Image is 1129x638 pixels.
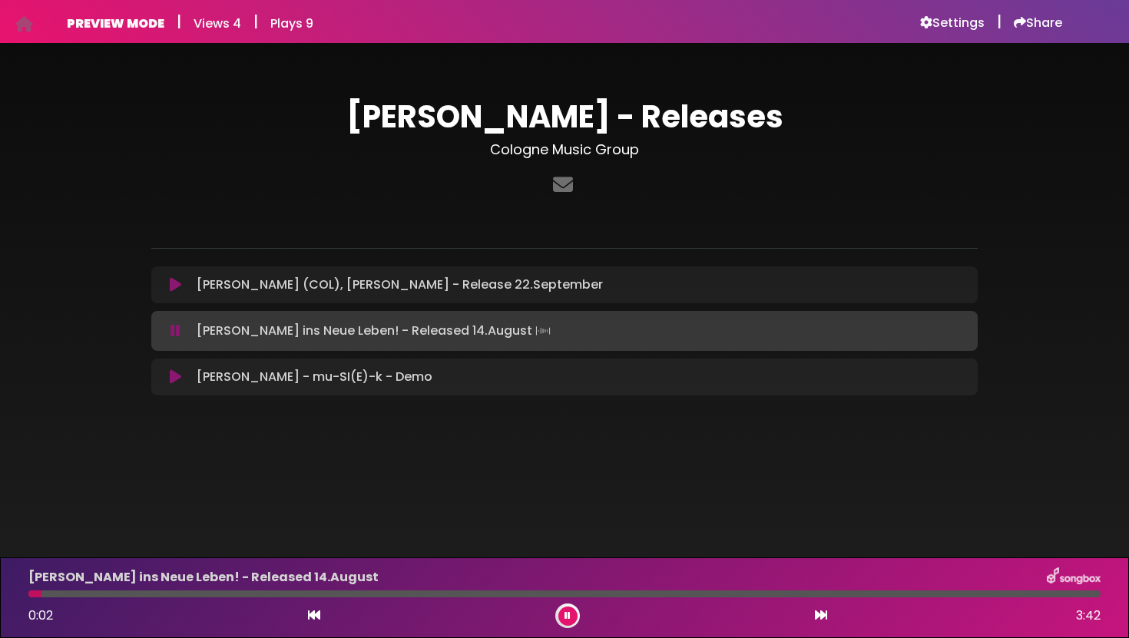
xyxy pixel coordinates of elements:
[67,16,164,31] h6: PREVIEW MODE
[151,141,978,158] h3: Cologne Music Group
[997,12,1002,31] h5: |
[194,16,241,31] h6: Views 4
[1014,15,1062,31] a: Share
[532,320,554,342] img: waveform4.gif
[270,16,313,31] h6: Plays 9
[197,276,603,294] p: [PERSON_NAME] (COL), [PERSON_NAME] - Release 22.September
[177,12,181,31] h5: |
[197,320,554,342] p: [PERSON_NAME] ins Neue Leben! - Released 14.August
[151,98,978,135] h1: [PERSON_NAME] - Releases
[197,368,432,386] p: [PERSON_NAME] - mu-SI(E)-k - Demo
[253,12,258,31] h5: |
[920,15,985,31] a: Settings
